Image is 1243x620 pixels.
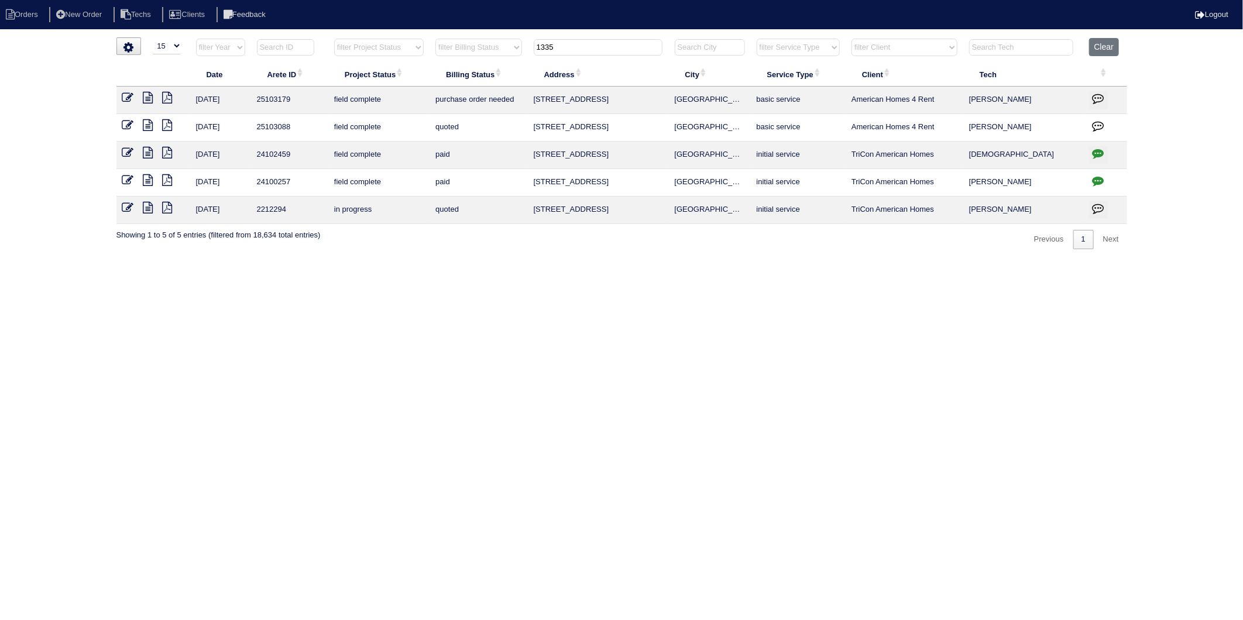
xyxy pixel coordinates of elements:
a: Next [1095,230,1127,249]
li: New Order [49,7,111,23]
th: City: activate to sort column ascending [669,62,751,87]
a: Techs [114,10,160,19]
input: Search City [675,39,745,56]
td: basic service [751,114,846,142]
td: TriCon American Homes [846,142,963,169]
td: [GEOGRAPHIC_DATA] [669,197,751,224]
th: : activate to sort column ascending [1083,62,1127,87]
td: [PERSON_NAME] [963,197,1083,224]
td: basic service [751,87,846,114]
button: Clear [1089,38,1119,56]
td: [DATE] [190,114,251,142]
input: Search Address [534,39,662,56]
th: Address: activate to sort column ascending [528,62,669,87]
td: 24100257 [251,169,328,197]
td: American Homes 4 Rent [846,114,963,142]
td: [GEOGRAPHIC_DATA] [669,87,751,114]
td: purchase order needed [430,87,527,114]
td: [DEMOGRAPHIC_DATA] [963,142,1083,169]
th: Project Status: activate to sort column ascending [328,62,430,87]
th: Arete ID: activate to sort column ascending [251,62,328,87]
td: [PERSON_NAME] [963,87,1083,114]
th: Service Type: activate to sort column ascending [751,62,846,87]
td: [STREET_ADDRESS] [528,197,669,224]
td: 2212294 [251,197,328,224]
td: paid [430,169,527,197]
td: quoted [430,197,527,224]
td: field complete [328,114,430,142]
td: TriCon American Homes [846,169,963,197]
th: Tech [963,62,1083,87]
td: TriCon American Homes [846,197,963,224]
td: initial service [751,142,846,169]
th: Client: activate to sort column ascending [846,62,963,87]
td: [STREET_ADDRESS] [528,87,669,114]
a: New Order [49,10,111,19]
a: 1 [1073,230,1094,249]
th: Billing Status: activate to sort column ascending [430,62,527,87]
td: initial service [751,197,846,224]
li: Clients [162,7,214,23]
td: [DATE] [190,142,251,169]
td: initial service [751,169,846,197]
td: field complete [328,142,430,169]
td: [GEOGRAPHIC_DATA] [669,169,751,197]
td: 25103179 [251,87,328,114]
th: Date [190,62,251,87]
li: Techs [114,7,160,23]
a: Clients [162,10,214,19]
td: [DATE] [190,87,251,114]
a: Previous [1026,230,1072,249]
td: in progress [328,197,430,224]
a: Logout [1195,10,1228,19]
td: 24102459 [251,142,328,169]
td: paid [430,142,527,169]
td: [DATE] [190,197,251,224]
div: Showing 1 to 5 of 5 entries (filtered from 18,634 total entries) [116,224,321,240]
td: American Homes 4 Rent [846,87,963,114]
td: [PERSON_NAME] [963,169,1083,197]
td: field complete [328,87,430,114]
td: [STREET_ADDRESS] [528,169,669,197]
td: field complete [328,169,430,197]
td: [STREET_ADDRESS] [528,114,669,142]
td: [GEOGRAPHIC_DATA] [669,142,751,169]
td: quoted [430,114,527,142]
td: [PERSON_NAME] [963,114,1083,142]
td: 25103088 [251,114,328,142]
input: Search Tech [969,39,1073,56]
td: [GEOGRAPHIC_DATA] [669,114,751,142]
li: Feedback [217,7,275,23]
td: [DATE] [190,169,251,197]
td: [STREET_ADDRESS] [528,142,669,169]
input: Search ID [257,39,314,56]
